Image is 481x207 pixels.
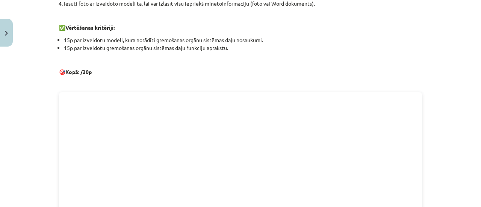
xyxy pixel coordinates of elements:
[65,68,92,75] strong: Kopā: /30p
[5,31,8,36] img: icon-close-lesson-0947bae3869378f0d4975bcd49f059093ad1ed9edebbc8119c70593378902aed.svg
[59,68,422,84] p: 🎯
[59,24,422,32] p: ✅
[64,44,422,52] li: 15p par izveidotu gremošanas orgānu sistēmas daļu funkciju aprakstu.
[64,36,422,44] li: 15p par izveidotu modeli, kura norādīti gremošanas orgānu sistēmas daļu nosaukumi.
[65,24,115,31] strong: Vērtēšanas kritēriji:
